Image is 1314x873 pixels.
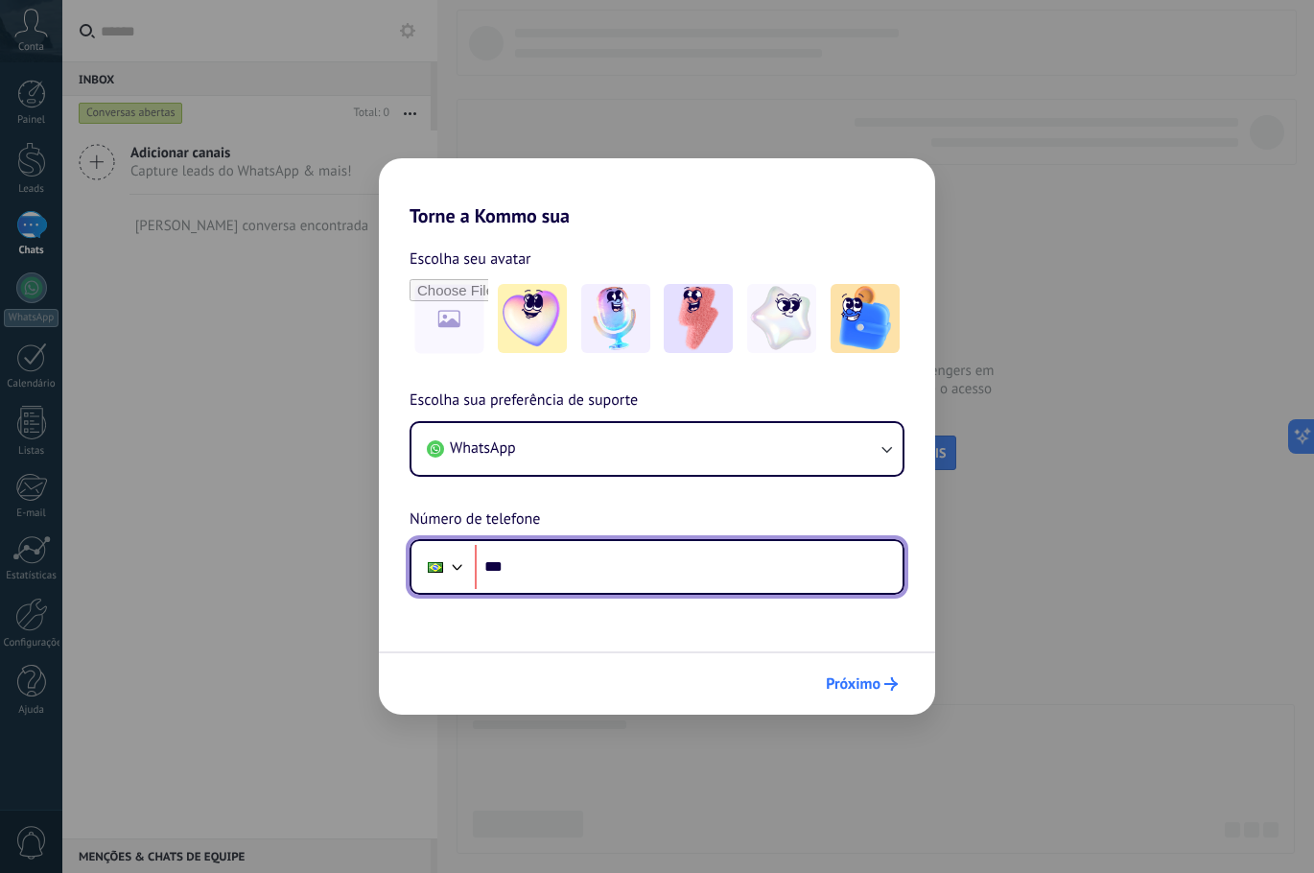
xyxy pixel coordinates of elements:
[664,284,733,353] img: -3.jpeg
[410,247,531,271] span: Escolha seu avatar
[450,438,516,458] span: WhatsApp
[417,547,454,587] div: Brazil: + 55
[581,284,650,353] img: -2.jpeg
[410,389,638,413] span: Escolha sua preferência de suporte
[498,284,567,353] img: -1.jpeg
[410,507,540,532] span: Número de telefone
[379,158,935,227] h2: Torne a Kommo sua
[411,423,903,475] button: WhatsApp
[826,677,880,691] span: Próximo
[747,284,816,353] img: -4.jpeg
[831,284,900,353] img: -5.jpeg
[817,668,906,700] button: Próximo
